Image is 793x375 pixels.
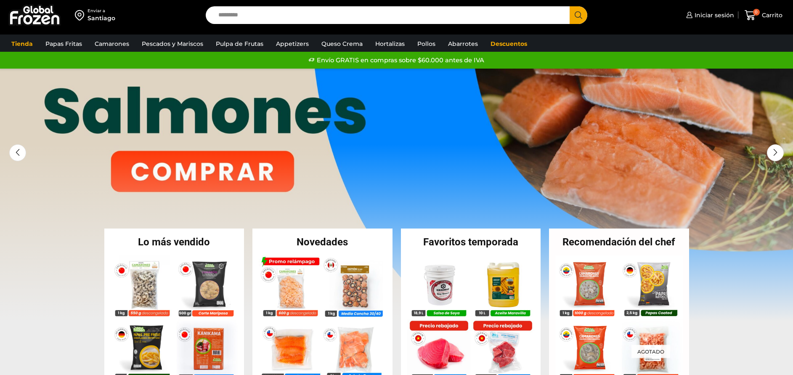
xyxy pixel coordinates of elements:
[692,11,734,19] span: Iniciar sesión
[767,144,784,161] div: Next slide
[41,36,86,52] a: Papas Fritas
[413,36,440,52] a: Pollos
[743,5,785,25] a: 0 Carrito
[684,7,734,24] a: Iniciar sesión
[90,36,133,52] a: Camarones
[104,237,244,247] h2: Lo más vendido
[317,36,367,52] a: Queso Crema
[760,11,782,19] span: Carrito
[549,237,689,247] h2: Recomendación del chef
[88,8,115,14] div: Enviar a
[88,14,115,22] div: Santiago
[252,237,393,247] h2: Novedades
[9,144,26,161] div: Previous slide
[371,36,409,52] a: Hortalizas
[401,237,541,247] h2: Favoritos temporada
[212,36,268,52] a: Pulpa de Frutas
[75,8,88,22] img: address-field-icon.svg
[631,345,670,358] p: Agotado
[444,36,482,52] a: Abarrotes
[486,36,531,52] a: Descuentos
[7,36,37,52] a: Tienda
[272,36,313,52] a: Appetizers
[570,6,587,24] button: Search button
[138,36,207,52] a: Pescados y Mariscos
[753,9,760,16] span: 0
